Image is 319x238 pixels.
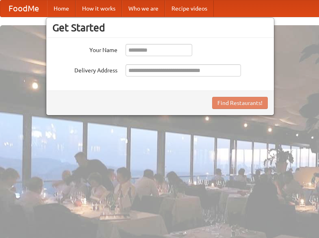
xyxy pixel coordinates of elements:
[212,97,268,109] button: Find Restaurants!
[76,0,122,17] a: How it works
[47,0,76,17] a: Home
[52,44,117,54] label: Your Name
[122,0,165,17] a: Who we are
[165,0,214,17] a: Recipe videos
[52,64,117,74] label: Delivery Address
[52,22,268,34] h3: Get Started
[0,0,47,17] a: FoodMe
